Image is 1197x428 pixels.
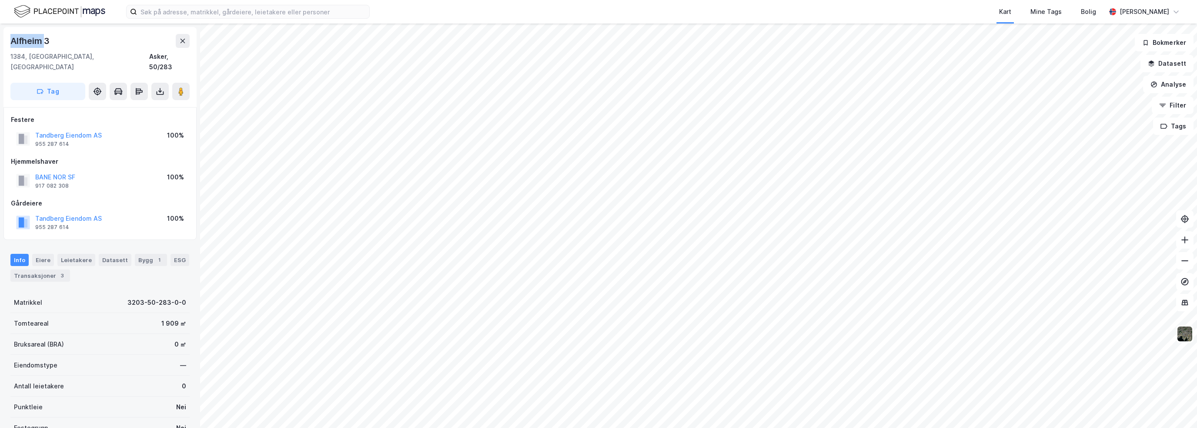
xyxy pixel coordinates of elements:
[14,381,64,391] div: Antall leietakere
[1081,7,1096,17] div: Bolig
[11,115,189,125] div: Festere
[14,360,57,371] div: Eiendomstype
[57,254,95,266] div: Leietakere
[10,51,149,72] div: 1384, [GEOGRAPHIC_DATA], [GEOGRAPHIC_DATA]
[1120,7,1169,17] div: [PERSON_NAME]
[10,254,29,266] div: Info
[14,402,43,412] div: Punktleie
[137,5,369,18] input: Søk på adresse, matrikkel, gårdeiere, leietakere eller personer
[1152,97,1194,114] button: Filter
[11,156,189,167] div: Hjemmelshaver
[14,4,105,19] img: logo.f888ab2527a4732fd821a326f86c7f29.svg
[35,182,69,189] div: 917 082 308
[1154,386,1197,428] div: Kontrollprogram for chat
[58,271,67,280] div: 3
[1177,326,1193,342] img: 9k=
[149,51,190,72] div: Asker, 50/283
[35,224,69,231] div: 955 287 614
[180,360,186,371] div: —
[167,172,184,182] div: 100%
[182,381,186,391] div: 0
[161,318,186,329] div: 1 909 ㎡
[167,213,184,224] div: 100%
[171,254,189,266] div: ESG
[32,254,54,266] div: Eiere
[99,254,131,266] div: Datasett
[14,339,64,350] div: Bruksareal (BRA)
[999,7,1011,17] div: Kart
[155,256,164,264] div: 1
[167,130,184,141] div: 100%
[10,34,51,48] div: Alfheim 3
[11,198,189,209] div: Gårdeiere
[14,318,49,329] div: Tomteareal
[176,402,186,412] div: Nei
[174,339,186,350] div: 0 ㎡
[1143,76,1194,93] button: Analyse
[10,270,70,282] div: Transaksjoner
[10,83,85,100] button: Tag
[1140,55,1194,72] button: Datasett
[127,297,186,308] div: 3203-50-283-0-0
[1153,118,1194,135] button: Tags
[1030,7,1062,17] div: Mine Tags
[1154,386,1197,428] iframe: Chat Widget
[135,254,167,266] div: Bygg
[14,297,42,308] div: Matrikkel
[35,141,69,148] div: 955 287 614
[1135,34,1194,51] button: Bokmerker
